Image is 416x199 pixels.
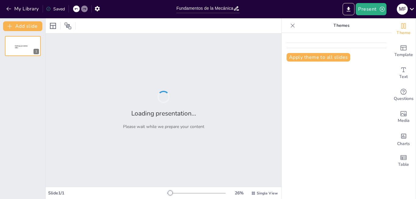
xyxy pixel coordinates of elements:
div: 1 [33,49,39,54]
div: Add a table [391,150,416,172]
div: Add images, graphics, shapes or video [391,106,416,128]
div: Layout [48,21,58,31]
div: Slide 1 / 1 [48,190,167,196]
div: 26 % [232,190,246,196]
button: My Library [5,4,41,14]
button: Add slide [3,21,42,31]
span: Questions [394,95,414,102]
div: Get real-time input from your audience [391,84,416,106]
span: Text [399,73,408,80]
button: Present [356,3,386,15]
p: Please wait while we prepare your content [123,124,204,130]
div: 1 [5,36,41,56]
span: Single View [257,191,278,196]
div: Add charts and graphs [391,128,416,150]
input: Insert title [176,4,233,13]
span: Charts [397,140,410,147]
p: Themes [298,18,385,33]
div: Add text boxes [391,62,416,84]
button: M F [397,3,408,15]
button: Export to PowerPoint [343,3,354,15]
div: Saved [46,6,65,12]
h2: Loading presentation... [131,109,196,118]
span: Table [398,161,409,168]
div: M F [397,4,408,15]
span: Theme [397,30,411,36]
span: Position [64,22,72,30]
span: Media [398,117,410,124]
div: Change the overall theme [391,18,416,40]
span: Sendsteps presentation editor [15,45,28,49]
span: Template [394,52,413,58]
div: Add ready made slides [391,40,416,62]
button: Apply theme to all slides [287,53,350,62]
